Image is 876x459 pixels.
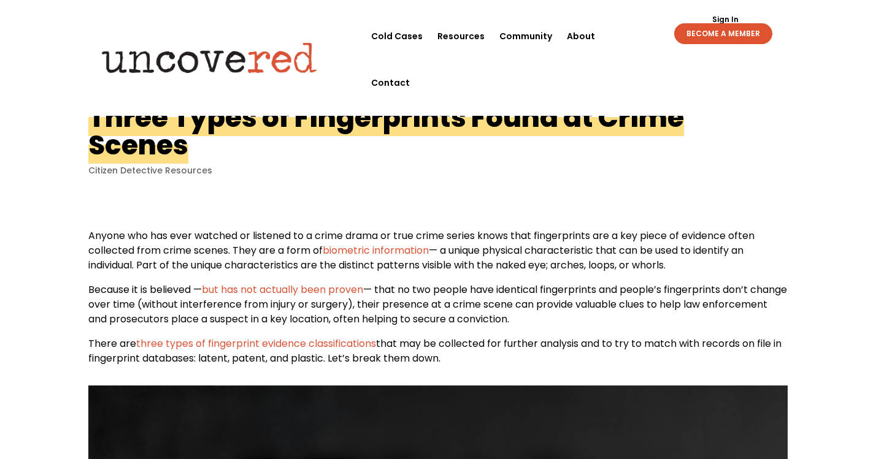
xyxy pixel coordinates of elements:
span: that may be collected for further analysis and to try to match with records on file in fingerprin... [88,336,782,365]
a: About [567,13,595,59]
img: Uncovered logo [91,34,328,82]
span: — a unique physical characteristic that can be used to identify an individual. Part of the unique... [88,243,743,272]
span: — that no two people have identical fingerprints and people’s fingerprints don’t change over time... [88,283,787,326]
a: three types of fingerprint evidence classifications [136,336,376,351]
h1: Three Types of Fingerprints Found at Crime Scenes [88,99,684,164]
a: biometric information [323,243,429,257]
span: Anyone who has ever watched or listened to a crime drama or true crime series knows that fingerpr... [88,229,755,257]
a: Contact [371,59,410,106]
a: Sign In [705,16,745,23]
a: Community [499,13,552,59]
span: Because it is believed — [88,283,202,297]
a: Resources [437,13,485,59]
a: but has not actually been proven [202,283,363,297]
span: There are [88,336,136,351]
a: BECOME A MEMBER [674,23,772,44]
a: Citizen Detective Resources [88,164,212,176]
a: Cold Cases [371,13,423,59]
